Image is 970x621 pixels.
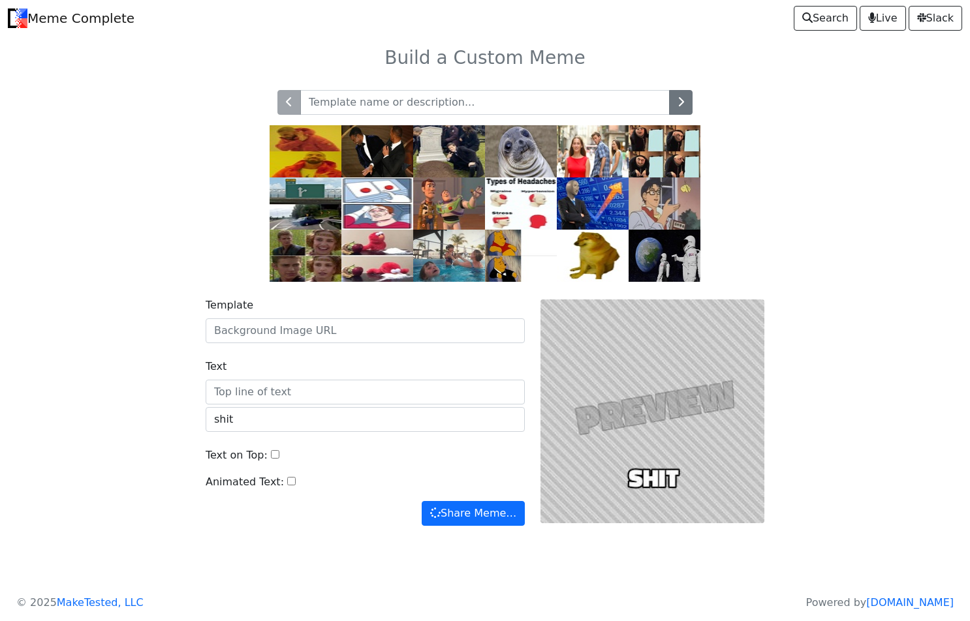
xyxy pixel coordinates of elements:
[485,125,557,177] img: ams.jpg
[629,230,700,282] img: astronaut.jpg
[270,230,341,282] img: right.jpg
[62,47,908,69] h3: Build a Custom Meme
[485,177,557,230] img: headaches.jpg
[413,125,485,177] img: grave.jpg
[206,380,525,404] input: Top line of text
[806,595,954,611] p: Powered by
[413,177,485,230] img: buzz.jpg
[557,230,629,282] img: cheems.jpg
[206,407,525,432] input: Bottom line of text
[413,230,485,282] img: pool.jpg
[206,474,284,490] label: Animated Text:
[8,8,27,28] img: Meme Complete
[57,596,144,609] a: MakeTested, LLC
[629,125,700,177] img: gru.jpg
[860,6,906,31] a: Live
[270,177,341,230] img: exit.jpg
[8,5,134,31] a: Meme Complete
[485,230,557,282] img: pooh.jpg
[206,447,268,463] label: Text on Top:
[16,595,144,611] p: © 2025
[866,596,954,609] a: [DOMAIN_NAME]
[868,10,898,26] span: Live
[794,6,857,31] a: Search
[802,10,849,26] span: Search
[206,359,227,374] label: Text
[206,297,253,313] label: Template
[341,177,413,230] img: ds.jpg
[341,125,413,177] img: slap.jpg
[909,6,962,31] a: Slack
[557,125,629,177] img: db.jpg
[300,90,670,115] input: Template name or description...
[557,177,629,230] img: stonks.jpg
[341,230,413,282] img: elmo.jpg
[270,125,341,177] img: drake.jpg
[917,10,954,26] span: Slack
[422,501,525,526] button: Share Meme…
[206,318,525,343] input: Background Image URL
[629,177,700,230] img: pigeon.jpg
